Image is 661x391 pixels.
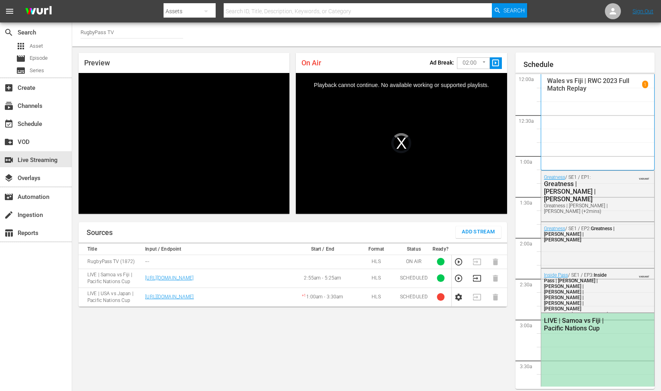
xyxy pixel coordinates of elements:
h1: Schedule [524,61,655,69]
span: Search [503,3,525,18]
span: Ingestion [4,210,14,220]
td: HLS [355,288,398,306]
span: Preview [84,59,110,67]
div: Playback cannot continue. No available working or supported playlists. [296,73,507,214]
span: Inside Pass | [PERSON_NAME] | [PERSON_NAME] | [PERSON_NAME] | [PERSON_NAME] | [PERSON_NAME] | [PE... [544,272,606,312]
th: Ready? [430,244,451,255]
td: SCHEDULED [398,288,430,306]
sup: + 1 [302,294,306,298]
th: Title [79,244,143,255]
span: Add Stream [462,227,495,237]
span: slideshow_sharp [491,59,500,68]
button: Transition [473,274,481,283]
span: Series [30,67,44,75]
td: HLS [355,269,398,288]
p: Ad Break: [430,59,454,66]
a: [URL][DOMAIN_NAME] [145,275,194,281]
div: / SE1 / EP2: [544,226,617,243]
span: VARIANT [639,271,649,278]
span: Episode [30,54,48,62]
a: Sign Out [633,8,653,14]
td: LIVE | USA vs Japan | Pacific Nations Cup [79,288,143,306]
span: Create [4,83,14,93]
button: Add Stream [456,226,501,238]
th: Format [355,244,398,255]
a: Greatness [544,174,565,180]
div: LIVE | Samoa vs Fiji | Pacific Nations Cup [544,317,617,332]
a: [URL][DOMAIN_NAME] [145,294,194,300]
h1: Sources [87,229,113,237]
div: Modal Window [296,73,507,214]
span: Search [4,28,14,37]
span: Channels [4,101,14,111]
a: Greatness [544,226,565,231]
td: HLS [355,255,398,269]
span: Asset [30,42,43,50]
p: Wales vs Fiji | RWC 2023 Full Match Replay [547,77,643,92]
span: On Air [301,59,321,67]
td: 2:55am - 5:25am [291,269,355,288]
div: Video Player [296,73,507,214]
div: Greatness | [PERSON_NAME] | [PERSON_NAME] [544,180,617,203]
td: LIVE | Samoa vs Fiji | Pacific Nations Cup [79,269,143,288]
td: 1:00am - 3:30am [291,288,355,306]
th: Start / End [291,244,355,255]
div: / SE1 / EP3: [544,272,617,345]
span: menu [5,6,14,16]
div: Inside Pass | [PERSON_NAME] | [PERSON_NAME] | [PERSON_NAME] | [PERSON_NAME] | [PERSON_NAME] | [PE... [544,312,617,345]
span: Episode [16,54,26,63]
th: Status [398,244,430,255]
th: Input / Endpoint [143,244,291,255]
a: Inside Pass [544,272,568,278]
span: Live Streaming [4,155,14,165]
div: Video Player [79,73,289,214]
button: Preview Stream [454,257,463,266]
div: Greatness | [PERSON_NAME] | [PERSON_NAME] (+2mins) [544,203,617,214]
td: RugbyPass TV (1872) [79,255,143,269]
p: 1 [644,82,647,87]
td: SCHEDULED [398,269,430,288]
div: / SE1 / EP1: [544,174,617,214]
td: --- [143,255,291,269]
button: Preview Stream [454,274,463,283]
span: Series [16,66,26,75]
button: Search [492,3,527,18]
img: ans4CAIJ8jUAAAAAAAAAAAAAAAAAAAAAAAAgQb4GAAAAAAAAAAAAAAAAAAAAAAAAJMjXAAAAAAAAAAAAAAAAAAAAAAAAgAT5G... [19,2,58,21]
span: Overlays [4,173,14,183]
span: VOD [4,137,14,147]
span: VARIANT [639,174,649,180]
span: Reports [4,228,14,238]
div: 02:00 [457,55,490,71]
span: Greatness | [PERSON_NAME] | [PERSON_NAME] [544,226,615,243]
td: ON AIR [398,255,430,269]
span: Automation [4,192,14,202]
button: Configure [454,293,463,302]
span: Asset [16,41,26,51]
span: Schedule [4,119,14,129]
